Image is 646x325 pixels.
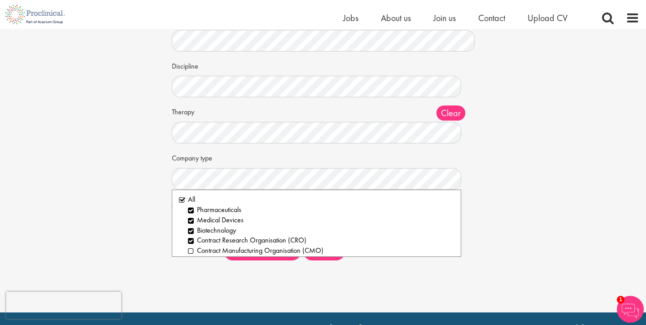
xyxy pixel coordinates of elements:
[188,215,454,225] li: Medical Devices
[433,12,456,24] a: Join us
[172,104,217,117] label: Therapy
[188,205,454,215] li: Pharmaceuticals
[188,256,454,266] li: Health Care
[179,195,454,205] li: All
[617,296,644,323] img: Chatbot
[6,292,121,319] iframe: reCAPTCHA
[188,225,454,236] li: Biotechnology
[188,246,454,256] li: Contract Manufacturing Organisation (CMO)
[188,235,454,246] li: Contract Research Organisation (CRO)
[343,12,358,24] a: Jobs
[528,12,567,24] a: Upload CV
[172,150,217,164] label: Company type
[172,58,217,72] label: Discipline
[478,12,505,24] a: Contact
[436,106,465,121] span: Clear
[617,296,624,303] span: 1
[381,12,411,24] a: About us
